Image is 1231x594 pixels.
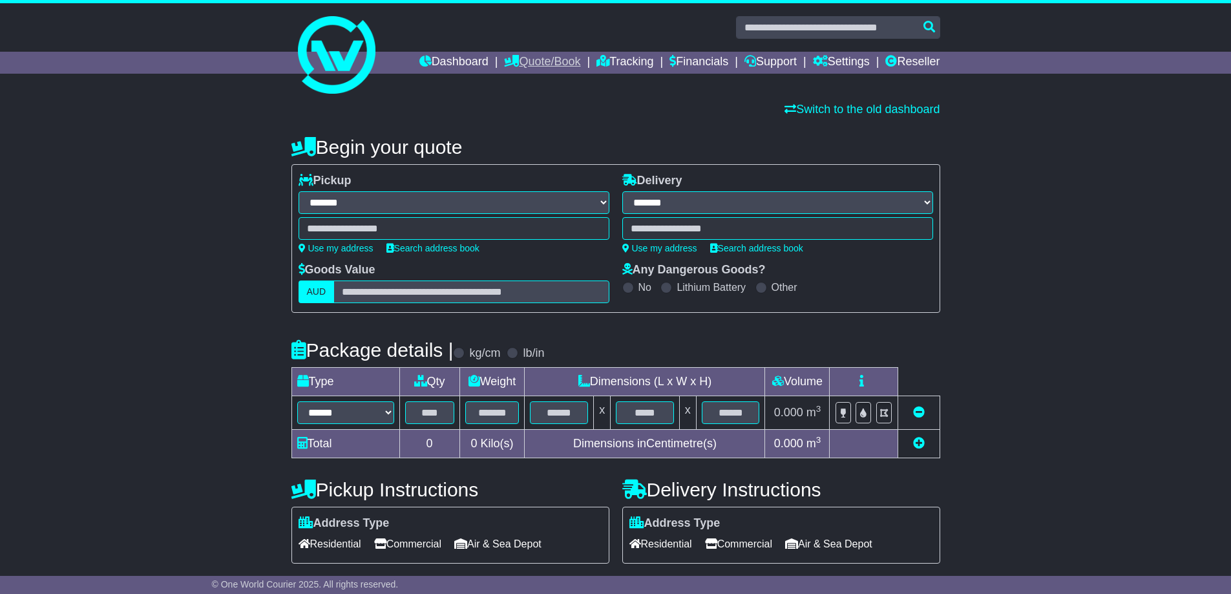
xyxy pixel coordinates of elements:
a: Reseller [885,52,940,74]
label: lb/in [523,346,544,361]
a: Use my address [299,243,374,253]
h4: Delivery Instructions [622,479,940,500]
a: Settings [813,52,870,74]
span: 0.000 [774,406,803,419]
sup: 3 [816,404,821,414]
label: Any Dangerous Goods? [622,263,766,277]
label: Goods Value [299,263,375,277]
a: Support [744,52,797,74]
a: Financials [669,52,728,74]
span: Commercial [705,534,772,554]
a: Search address book [710,243,803,253]
a: Use my address [622,243,697,253]
td: Qty [399,368,459,396]
a: Remove this item [913,406,925,419]
sup: 3 [816,435,821,445]
h4: Package details | [291,339,454,361]
a: Switch to the old dashboard [784,103,940,116]
td: x [594,396,611,430]
label: Pickup [299,174,352,188]
td: Kilo(s) [459,430,525,458]
span: Commercial [374,534,441,554]
td: Total [291,430,399,458]
a: Search address book [386,243,479,253]
a: Quote/Book [504,52,580,74]
span: Air & Sea Depot [454,534,542,554]
span: © One World Courier 2025. All rights reserved. [212,579,399,589]
td: Weight [459,368,525,396]
td: Dimensions in Centimetre(s) [525,430,765,458]
label: No [638,281,651,293]
label: Address Type [299,516,390,531]
h4: Pickup Instructions [291,479,609,500]
label: Other [772,281,797,293]
td: Dimensions (L x W x H) [525,368,765,396]
h4: Begin your quote [291,136,940,158]
span: m [806,437,821,450]
span: 0 [470,437,477,450]
label: Lithium Battery [677,281,746,293]
td: 0 [399,430,459,458]
label: AUD [299,281,335,303]
a: Dashboard [419,52,489,74]
span: Residential [299,534,361,554]
span: Residential [629,534,692,554]
span: 0.000 [774,437,803,450]
a: Add new item [913,437,925,450]
label: kg/cm [469,346,500,361]
span: Air & Sea Depot [785,534,872,554]
label: Address Type [629,516,721,531]
a: Tracking [596,52,653,74]
label: Delivery [622,174,682,188]
td: Type [291,368,399,396]
td: x [679,396,696,430]
td: Volume [765,368,830,396]
span: m [806,406,821,419]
